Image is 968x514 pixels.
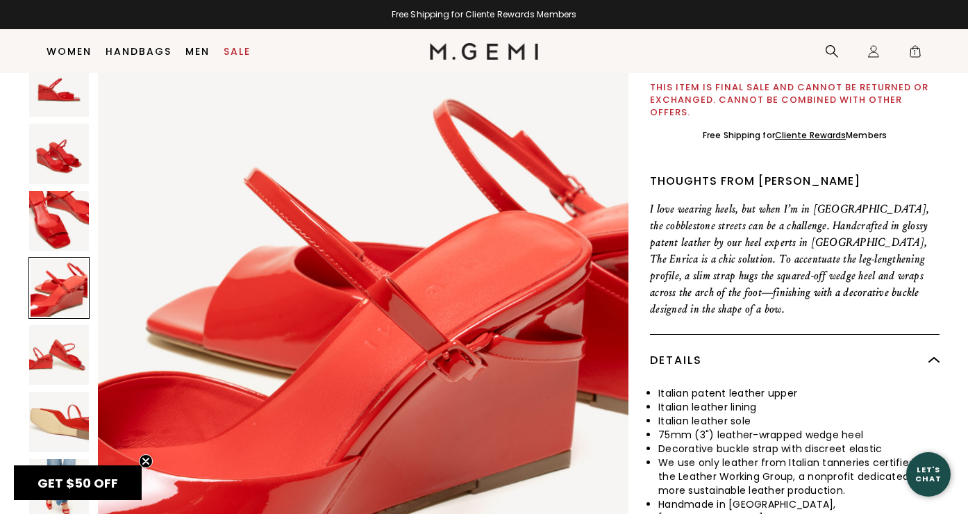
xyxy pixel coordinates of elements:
[185,46,210,57] a: Men
[29,124,89,183] img: The Enrica
[29,392,89,451] img: The Enrica
[658,414,940,428] li: Italian leather sole
[658,456,940,497] li: We use only leather from Italian tanneries certified by the Leather Working Group, a nonprofit de...
[29,325,89,385] img: The Enrica
[658,386,940,400] li: Italian patent leather upper
[650,81,940,119] div: This item is final sale and cannot be returned or exchanged. Cannot be combined with other offers.
[658,442,940,456] li: Decorative buckle strap with discreet elastic
[650,335,940,386] div: Details
[106,46,172,57] a: Handbags
[139,454,153,468] button: Close teaser
[906,465,951,483] div: Let's Chat
[47,46,92,57] a: Women
[650,173,940,190] div: Thoughts from [PERSON_NAME]
[703,130,887,141] div: Free Shipping for Members
[37,474,118,492] span: GET $50 OFF
[29,57,89,117] img: The Enrica
[430,43,539,60] img: M.Gemi
[658,428,940,442] li: 75mm (3") leather-wrapped wedge heel
[908,47,922,61] span: 1
[29,191,89,251] img: The Enrica
[224,46,251,57] a: Sale
[650,201,940,317] p: I love wearing heels, but when I’m in [GEOGRAPHIC_DATA], the cobblestone streets can be a challen...
[658,400,940,414] li: Italian leather lining
[775,129,846,141] a: Cliente Rewards
[14,465,142,500] div: GET $50 OFFClose teaser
